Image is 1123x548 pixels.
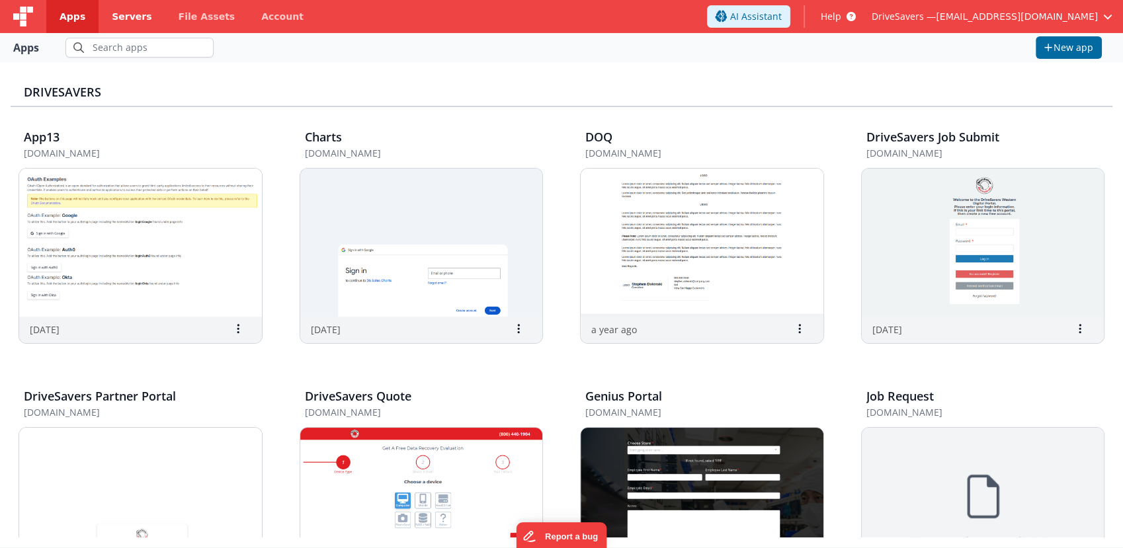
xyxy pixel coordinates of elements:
[866,390,934,403] h3: Job Request
[707,5,790,28] button: AI Assistant
[585,131,612,144] h3: DOQ
[866,131,999,144] h3: DriveSavers Job Submit
[305,407,511,417] h5: [DOMAIN_NAME]
[60,10,85,23] span: Apps
[872,10,936,23] span: DriveSavers —
[30,323,60,336] p: [DATE]
[65,38,214,58] input: Search apps
[24,148,229,158] h5: [DOMAIN_NAME]
[24,131,60,144] h3: App13
[585,390,662,403] h3: Genius Portal
[585,148,791,158] h5: [DOMAIN_NAME]
[821,10,841,23] span: Help
[311,323,341,336] p: [DATE]
[866,148,1072,158] h5: [DOMAIN_NAME]
[585,407,791,417] h5: [DOMAIN_NAME]
[866,407,1072,417] h5: [DOMAIN_NAME]
[24,407,229,417] h5: [DOMAIN_NAME]
[305,390,411,403] h3: DriveSavers Quote
[730,10,782,23] span: AI Assistant
[179,10,235,23] span: File Assets
[591,323,637,336] p: a year ago
[305,148,511,158] h5: [DOMAIN_NAME]
[872,323,902,336] p: [DATE]
[936,10,1098,23] span: [EMAIL_ADDRESS][DOMAIN_NAME]
[13,40,39,56] div: Apps
[1036,36,1102,59] button: New app
[305,131,342,144] h3: Charts
[112,10,151,23] span: Servers
[24,390,176,403] h3: DriveSavers Partner Portal
[24,86,1099,99] h3: DriveSavers
[872,10,1112,23] button: DriveSavers — [EMAIL_ADDRESS][DOMAIN_NAME]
